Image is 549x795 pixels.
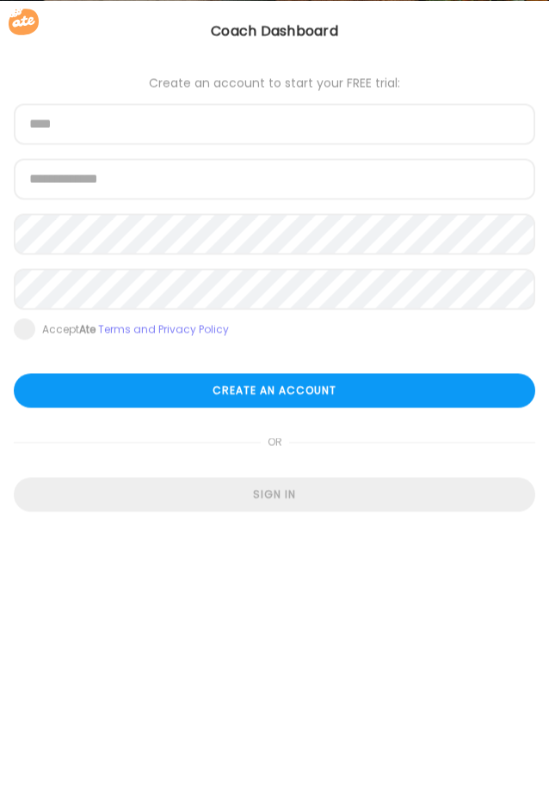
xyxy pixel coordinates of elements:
span: or [261,425,289,459]
div: Create an account to start your FREE trial: [14,76,535,89]
div: Sign in [14,477,535,511]
div: Create an account [14,373,535,407]
b: Ate [79,321,96,336]
div: Accept [42,322,229,336]
a: Terms and Privacy Policy [98,321,229,336]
